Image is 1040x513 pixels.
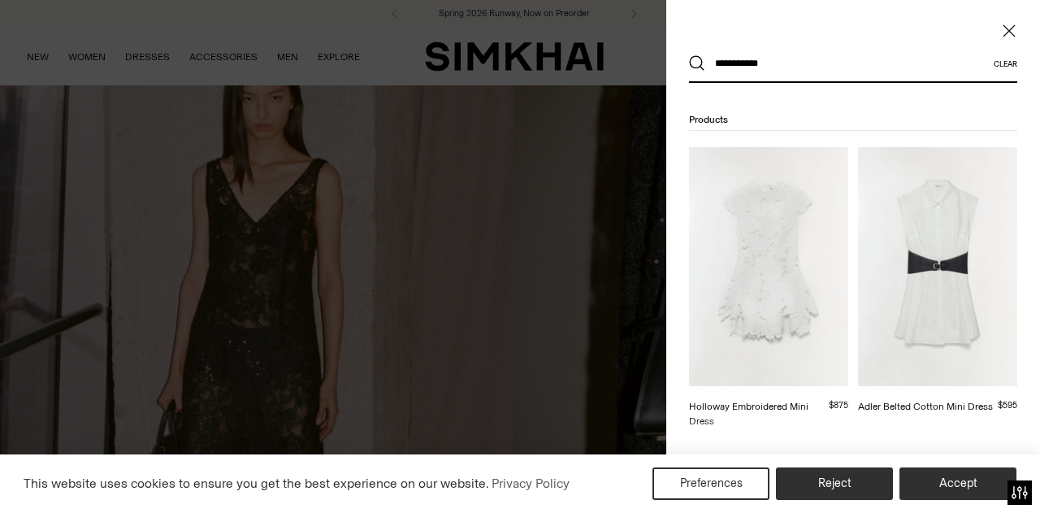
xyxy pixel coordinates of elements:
button: Close [1001,23,1017,39]
input: What are you looking for? [705,46,994,81]
span: This website uses cookies to ensure you get the best experience on our website. [24,476,489,491]
span: $875 [829,400,848,411]
img: Adler Belted Cotton Mini Dress [858,147,1017,386]
div: Holloway Embroidered Mini Dress [689,399,829,428]
a: Holloway Embroidered Mini Dress Holloway Embroidered Mini Dress $875 [689,147,848,428]
a: Adler Belted Cotton Mini Dress Adler Belted Cotton Mini Dress $595 [858,147,1017,428]
button: Preferences [652,467,769,500]
span: $595 [998,400,1017,411]
button: Clear [994,59,1017,68]
div: Adler Belted Cotton Mini Dress [858,399,993,414]
button: Search [689,55,705,72]
span: Products [689,114,728,125]
button: Accept [899,467,1016,500]
button: Reject [776,467,893,500]
a: Privacy Policy (opens in a new tab) [489,472,572,496]
img: Holloway Embroidered Mini Dress [689,147,848,386]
